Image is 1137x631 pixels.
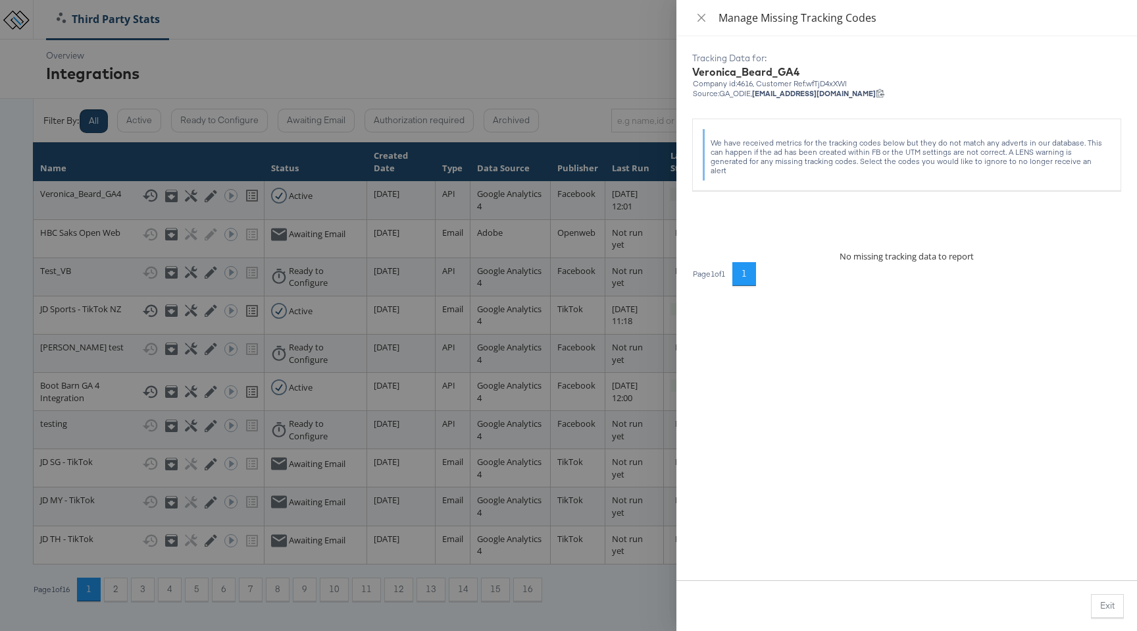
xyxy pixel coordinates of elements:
[1091,594,1124,618] button: Exit
[710,138,1105,175] div: We have received metrics for the tracking codes below but they do not match any adverts in our da...
[693,88,1121,97] div: Source: GA_ODIE,
[692,269,726,279] div: Page 1 of 1
[719,11,1121,25] div: Manage Missing Tracking Codes
[692,52,1121,65] div: Tracking Data for:
[752,89,876,98] strong: [EMAIL_ADDRESS][DOMAIN_NAME]
[696,13,707,23] span: close
[692,65,1121,80] div: Veronica_Beard_GA4
[732,262,756,286] button: 1
[692,79,1121,88] div: Company id: 4616 , Customer Ref: wfTjD4xXWl
[840,200,974,263] div: No missing tracking data to report
[692,12,711,24] button: Close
